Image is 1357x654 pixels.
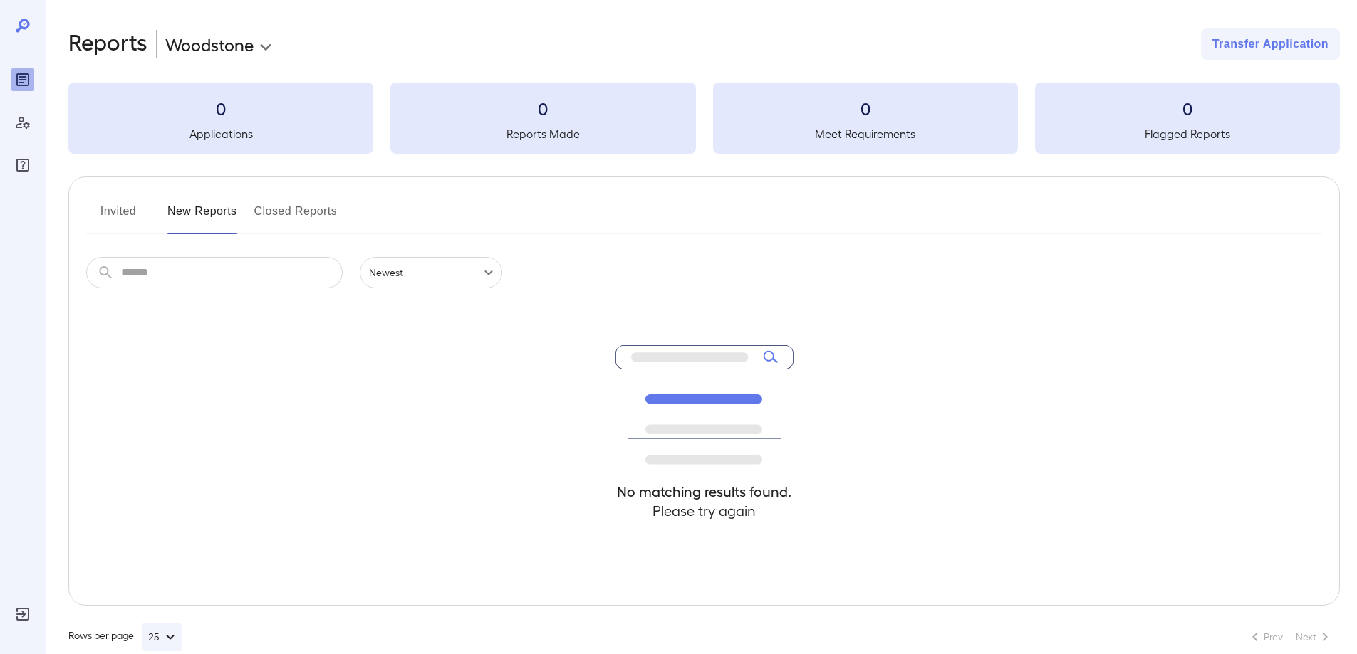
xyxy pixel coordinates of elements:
[11,603,34,626] div: Log Out
[713,97,1018,120] h3: 0
[1240,626,1340,648] nav: pagination navigation
[165,33,254,56] p: Woodstone
[1201,28,1340,60] button: Transfer Application
[615,482,794,501] h4: No matching results found.
[68,28,147,60] h2: Reports
[615,501,794,520] h4: Please try again
[167,200,237,234] button: New Reports
[713,125,1018,142] h5: Meet Requirements
[390,97,695,120] h3: 0
[254,200,338,234] button: Closed Reports
[11,111,34,134] div: Manage Users
[1035,125,1340,142] h5: Flagged Reports
[142,623,182,651] button: 25
[11,154,34,176] div: FAQ
[11,68,34,91] div: Reports
[390,125,695,142] h5: Reports Made
[86,200,150,234] button: Invited
[68,83,1340,154] summary: 0Applications0Reports Made0Meet Requirements0Flagged Reports
[360,257,502,288] div: Newest
[68,125,373,142] h5: Applications
[68,97,373,120] h3: 0
[1035,97,1340,120] h3: 0
[68,623,182,651] div: Rows per page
